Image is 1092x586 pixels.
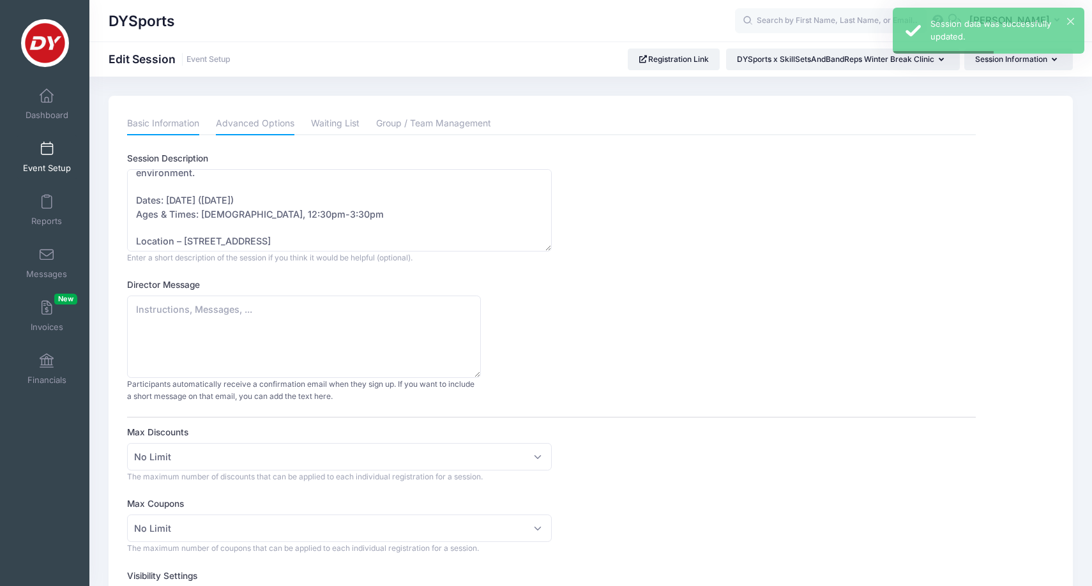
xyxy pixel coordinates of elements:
[127,152,551,165] label: Session Description
[127,379,474,402] span: Participants automatically receive a confirmation email when they sign up. If you want to include...
[628,49,720,70] a: Registration Link
[109,52,231,66] h1: Edit Session
[17,241,77,285] a: Messages
[109,6,175,36] h1: DYSports
[31,216,62,227] span: Reports
[726,49,960,70] button: DYSports x SkillSetsAndBandReps Winter Break Clinic
[127,278,551,291] label: Director Message
[31,322,63,333] span: Invoices
[27,375,66,386] span: Financials
[127,497,551,510] label: Max Coupons
[17,82,77,126] a: Dashboard
[134,522,171,535] span: No Limit
[127,569,551,582] label: Visibility Settings
[376,112,491,135] a: Group / Team Management
[26,269,67,280] span: Messages
[54,294,77,304] span: New
[127,253,413,262] span: Enter a short description of the session if you think it would be helpful (optional).
[127,543,479,553] span: The maximum number of coupons that can be applied to each individual registration for a session.
[127,426,551,439] label: Max Discounts
[127,112,199,135] a: Basic Information
[17,135,77,179] a: Event Setup
[930,18,1074,43] div: Session data was successfully updated.
[961,6,1073,36] button: [PERSON_NAME]
[311,112,360,135] a: Waiting List
[26,110,68,121] span: Dashboard
[134,450,171,463] span: No Limit
[186,55,231,64] a: Event Setup
[964,49,1073,70] button: Session Information
[1067,18,1074,25] button: ×
[127,472,483,481] span: The maximum number of discounts that can be applied to each individual registration for a session.
[735,8,927,34] input: Search by First Name, Last Name, or Email...
[17,294,77,338] a: InvoicesNew
[216,112,294,135] a: Advanced Options
[17,347,77,391] a: Financials
[127,443,551,470] span: No Limit
[23,163,71,174] span: Event Setup
[17,188,77,232] a: Reports
[21,19,69,67] img: DYSports
[127,169,551,252] textarea: Take your game to the next level with DYSports and SkillSetsAndBandReps at our [DATE] clinic! Des...
[737,54,934,64] span: DYSports x SkillSetsAndBandReps Winter Break Clinic
[127,515,551,542] span: No Limit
